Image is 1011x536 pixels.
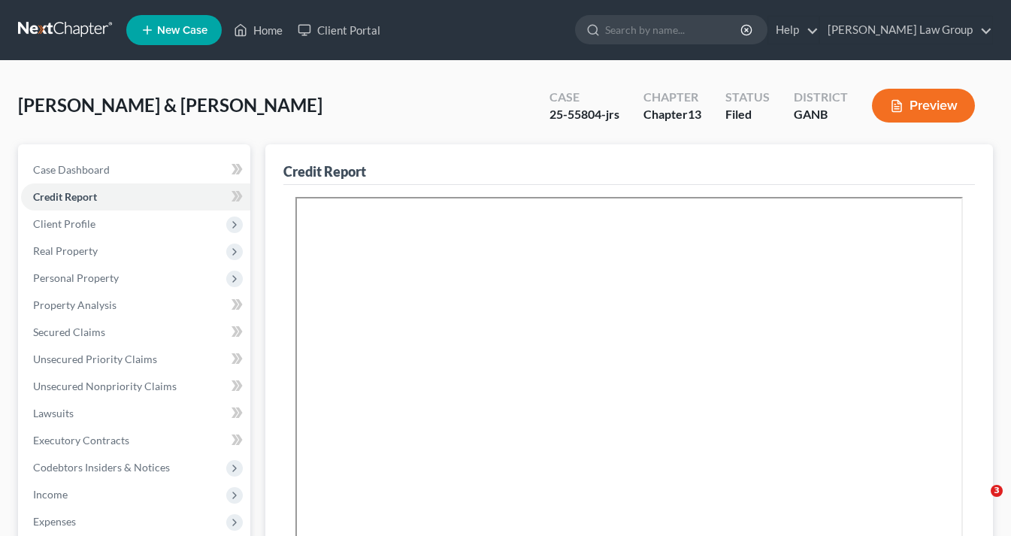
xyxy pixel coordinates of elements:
a: Executory Contracts [21,427,250,454]
a: Help [768,17,819,44]
span: Lawsuits [33,407,74,419]
a: Client Portal [290,17,388,44]
div: Chapter [643,89,701,106]
a: Case Dashboard [21,156,250,183]
a: Unsecured Nonpriority Claims [21,373,250,400]
span: [PERSON_NAME] & [PERSON_NAME] [18,94,322,116]
span: Property Analysis [33,298,117,311]
div: Filed [725,106,770,123]
span: Credit Report [33,190,97,203]
span: New Case [157,25,207,36]
span: Unsecured Priority Claims [33,353,157,365]
span: Codebtors Insiders & Notices [33,461,170,474]
a: Lawsuits [21,400,250,427]
span: 13 [688,107,701,121]
a: Secured Claims [21,319,250,346]
div: District [794,89,848,106]
span: Personal Property [33,271,119,284]
div: Chapter [643,106,701,123]
div: Credit Report [283,162,366,180]
span: Expenses [33,515,76,528]
span: Income [33,488,68,501]
a: [PERSON_NAME] Law Group [820,17,992,44]
span: Client Profile [33,217,95,230]
div: 25-55804-jrs [549,106,619,123]
div: Status [725,89,770,106]
span: Secured Claims [33,326,105,338]
div: GANB [794,106,848,123]
span: Real Property [33,244,98,257]
span: Case Dashboard [33,163,110,176]
button: Preview [872,89,975,123]
span: Unsecured Nonpriority Claims [33,380,177,392]
span: 3 [991,485,1003,497]
iframe: Intercom live chat [960,485,996,521]
span: Executory Contracts [33,434,129,447]
a: Home [226,17,290,44]
input: Search by name... [605,16,743,44]
a: Unsecured Priority Claims [21,346,250,373]
a: Credit Report [21,183,250,210]
a: Property Analysis [21,292,250,319]
div: Case [549,89,619,106]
